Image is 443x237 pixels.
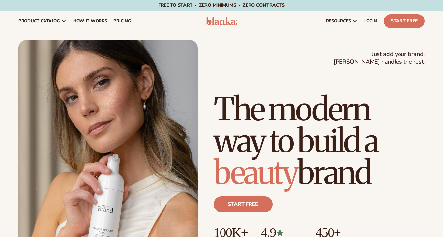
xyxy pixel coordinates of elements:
span: beauty [214,153,297,192]
a: LOGIN [361,11,380,32]
span: How It Works [73,18,107,24]
img: logo [206,17,237,25]
span: Just add your brand. [PERSON_NAME] handles the rest. [334,51,425,66]
a: pricing [110,11,134,32]
a: How It Works [70,11,110,32]
h1: The modern way to build a brand [214,93,425,188]
a: product catalog [15,11,70,32]
span: resources [326,18,351,24]
a: Start free [214,196,273,212]
a: resources [323,11,361,32]
a: Start Free [384,14,425,28]
span: Free to start · ZERO minimums · ZERO contracts [158,2,285,8]
span: LOGIN [364,18,377,24]
span: pricing [113,18,131,24]
span: product catalog [18,18,60,24]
